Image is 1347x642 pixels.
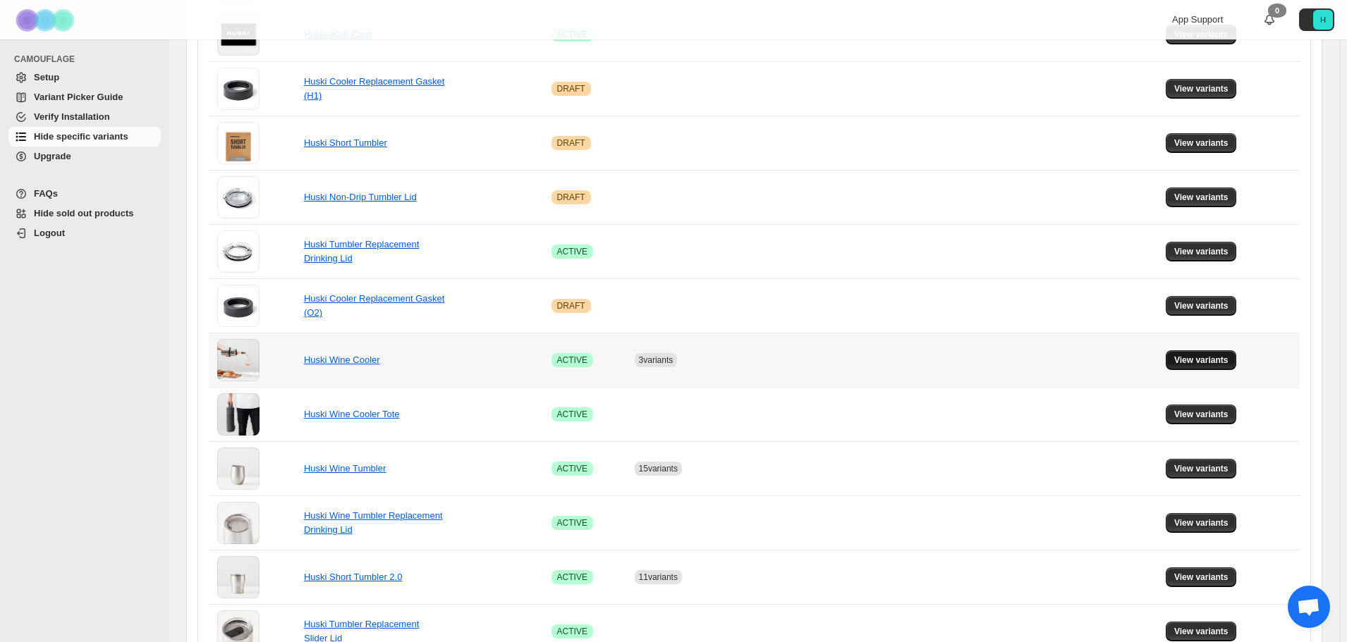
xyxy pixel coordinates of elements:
img: Huski Short Tumbler [217,122,260,164]
a: Open chat [1288,586,1330,628]
span: ACTIVE [557,572,587,583]
a: Huski Cooler Replacement Gasket (H1) [304,76,444,101]
span: Upgrade [34,151,71,161]
span: View variants [1174,572,1229,583]
a: 0 [1262,13,1276,27]
span: Hide sold out products [34,208,134,218]
button: View variants [1166,296,1237,316]
img: Huski Cooler Replacement Gasket (H1) [217,68,260,110]
img: Huski Wine Tumbler [217,447,260,490]
text: H [1320,16,1326,24]
button: View variants [1166,622,1237,641]
span: View variants [1174,354,1229,366]
a: Hide sold out products [8,204,161,223]
a: Huski Non-Drip Tumbler Lid [304,192,417,202]
button: View variants [1166,79,1237,99]
span: View variants [1174,300,1229,311]
a: Huski Wine Tumbler Replacement Drinking Lid [304,510,443,535]
span: ACTIVE [557,517,587,529]
span: View variants [1174,626,1229,637]
a: Upgrade [8,147,161,166]
button: View variants [1166,187,1237,207]
a: Hide specific variants [8,127,161,147]
span: ACTIVE [557,246,587,257]
button: View variants [1166,459,1237,479]
span: DRAFT [557,300,585,311]
a: Huski Short Tumbler [304,137,387,148]
img: Camouflage [11,1,82,39]
span: View variants [1174,409,1229,420]
div: 0 [1268,4,1286,18]
button: Avatar with initials H [1299,8,1334,31]
button: View variants [1166,567,1237,587]
span: 11 variants [639,572,678,582]
a: Variant Picker Guide [8,87,161,107]
img: Huski Cooler Replacement Gasket (O2) [217,285,260,327]
a: Huski Tumbler Replacement Drinking Lid [304,239,419,264]
span: Logout [34,228,65,238]
a: Huski Wine Tumbler [304,463,386,474]
button: View variants [1166,350,1237,370]
button: View variants [1166,513,1237,533]
span: Variant Picker Guide [34,92,123,102]
span: DRAFT [557,137,585,149]
img: Huski Non-Drip Tumbler Lid [217,176,260,218]
img: Huski Short Tumbler 2.0 [217,556,260,598]
img: Huski Wine Tumbler Replacement Drinking Lid [217,502,260,544]
span: DRAFT [557,192,585,203]
span: FAQs [34,188,58,199]
span: View variants [1174,137,1229,149]
span: View variants [1174,517,1229,529]
span: Avatar with initials H [1313,10,1333,30]
span: Setup [34,72,59,82]
span: ACTIVE [557,409,587,420]
span: ACTIVE [557,626,587,637]
span: CAMOUFLAGE [14,54,162,65]
button: View variants [1166,133,1237,153]
span: App Support [1172,14,1223,25]
a: Huski Wine Cooler Tote [304,409,400,419]
img: Huski Wine Cooler [217,339,260,381]
span: ACTIVE [557,354,587,366]
a: Logout [8,223,161,243]
a: Verify Installation [8,107,161,127]
span: 3 variants [639,355,673,365]
a: FAQs [8,184,161,204]
img: Huski Tumbler Replacement Drinking Lid [217,230,260,273]
img: Huski Wine Cooler Tote [217,393,260,436]
span: 15 variants [639,464,678,474]
span: View variants [1174,463,1229,474]
a: Huski Short Tumbler 2.0 [304,572,402,582]
button: View variants [1166,405,1237,424]
span: View variants [1174,246,1229,257]
span: View variants [1174,83,1229,94]
a: Setup [8,68,161,87]
span: ACTIVE [557,463,587,474]
span: Verify Installation [34,111,110,122]
button: View variants [1166,242,1237,261]
span: View variants [1174,192,1229,203]
span: Hide specific variants [34,131,128,142]
span: DRAFT [557,83,585,94]
a: Huski Wine Cooler [304,354,380,365]
a: Huski Cooler Replacement Gasket (O2) [304,293,444,318]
